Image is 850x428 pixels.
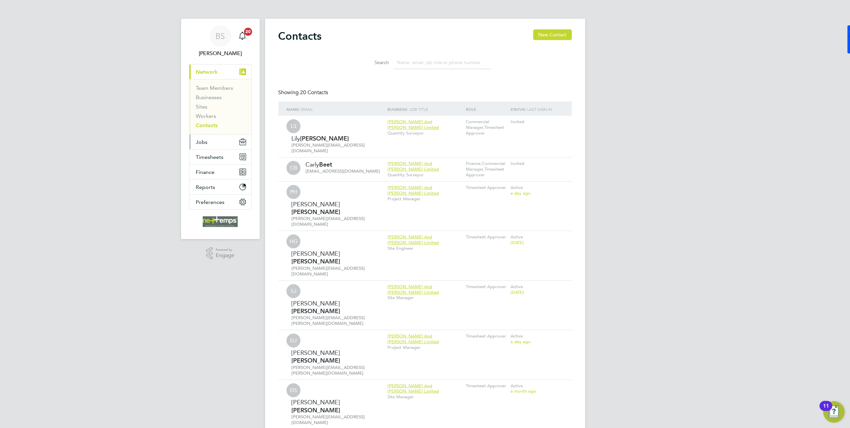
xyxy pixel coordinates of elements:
a: Workers [196,113,216,119]
a: Contacts [196,122,218,129]
strong: Status [511,107,525,112]
span: 20 Contacts [300,89,328,96]
span: CB [287,161,301,175]
span: SJ [287,284,301,298]
strong: Beet [319,161,332,168]
span: PH [287,185,301,199]
a: Team Members [196,85,233,91]
span: a day ago [511,339,531,345]
h2: Contacts [278,29,322,43]
span: [PERSON_NAME] And [PERSON_NAME] Limited [387,234,439,245]
strong: [PERSON_NAME] [292,407,340,414]
button: Finance [189,165,251,179]
button: New Contact [533,29,572,40]
a: Sites [196,103,208,110]
div: Carly [306,161,380,169]
button: Preferences [189,195,251,209]
span: LS [287,120,301,134]
span: BS [216,32,225,40]
button: Open Resource Center, 11 new notifications [823,401,845,423]
span: Timesheet Approver [466,383,506,389]
span: [PERSON_NAME][EMAIL_ADDRESS][DOMAIN_NAME] [292,265,365,277]
strong: ROLE [466,107,476,112]
div: [PERSON_NAME] [292,201,384,216]
span: [DATE] [511,289,524,295]
div: Lily [292,135,384,143]
strong: [PERSON_NAME] [300,135,349,142]
span: Quantity Surveyor [387,172,424,178]
span: [EMAIL_ADDRESS][DOMAIN_NAME] [306,168,380,174]
button: Jobs [189,135,251,149]
span: Brooke Sharp [189,49,252,57]
div: Network [189,79,251,134]
span: Timesheet Approver [466,234,506,240]
nav: Main navigation [181,19,260,239]
span: [PERSON_NAME] And [PERSON_NAME] Limited [387,383,439,394]
a: Go to home page [189,216,252,227]
div: [PERSON_NAME] [292,349,384,365]
span: Timesheet Approver [466,333,506,339]
span: DS [287,384,301,398]
span: [PERSON_NAME][EMAIL_ADDRESS][PERSON_NAME][DOMAIN_NAME] [292,315,365,326]
img: net-temps-logo-retina.png [203,216,238,227]
span: 20 [244,28,252,36]
span: Project Manager [387,345,420,350]
div: Showing [278,89,330,96]
span: Active [511,383,523,389]
span: Engage [216,253,234,258]
span: Site Engineer [387,245,413,251]
span: [PERSON_NAME] And [PERSON_NAME] Limited [387,185,439,196]
strong: Name [287,107,299,112]
strong: [PERSON_NAME] [292,258,340,265]
div: / Last Sign In [509,101,565,117]
strong: [PERSON_NAME] [292,208,340,216]
span: [PERSON_NAME][EMAIL_ADDRESS][DOMAIN_NAME] [292,216,365,227]
a: 20 [236,25,249,47]
div: / Job Title [386,101,464,117]
span: Active [511,185,523,190]
span: Site Manager [387,394,414,400]
a: BS[PERSON_NAME] [189,25,252,57]
strong: Business [387,107,407,112]
span: Site Manager [387,295,414,300]
span: Finance [196,169,215,175]
span: [PERSON_NAME][EMAIL_ADDRESS][DOMAIN_NAME] [292,142,365,154]
span: Powered by [216,247,234,253]
span: Project Manager [387,196,420,202]
span: a day ago [511,190,531,196]
span: [DATE] [511,240,524,245]
div: 11 [823,406,829,415]
span: Jobs [196,139,208,145]
span: [PERSON_NAME][EMAIL_ADDRESS][PERSON_NAME][DOMAIN_NAME] [292,365,365,376]
span: Preferences [196,199,225,205]
span: Timesheet Approver [466,284,506,289]
span: [PERSON_NAME] And [PERSON_NAME] Limited [387,284,439,295]
span: Network [196,69,218,75]
span: a month ago [511,388,536,394]
span: Commercial Manager,Timesheet Approver [466,119,504,136]
span: Active [511,284,523,289]
span: Quantity Surveyor [387,130,424,136]
span: Invited [511,161,524,166]
span: [PERSON_NAME][EMAIL_ADDRESS][DOMAIN_NAME] [292,414,365,425]
div: [PERSON_NAME] [292,300,384,315]
button: Timesheets [189,150,251,164]
span: Active [511,333,523,339]
span: HG [287,235,301,249]
div: / Email [285,101,386,117]
div: [PERSON_NAME] [292,250,384,266]
button: Reports [189,180,251,194]
button: Network [189,64,251,79]
a: Powered byEngage [206,247,234,260]
strong: [PERSON_NAME] [292,307,340,315]
strong: [PERSON_NAME] [292,357,340,364]
input: Name, email, job title or phone number [394,56,491,69]
span: [PERSON_NAME] And [PERSON_NAME] Limited [387,333,439,345]
label: Search [359,59,389,65]
span: Timesheets [196,154,224,160]
a: Businesses [196,94,222,100]
span: [PERSON_NAME] And [PERSON_NAME] Limited [387,119,439,130]
span: Active [511,234,523,240]
span: DJ [287,334,301,348]
span: Timesheet Approver [466,185,506,190]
